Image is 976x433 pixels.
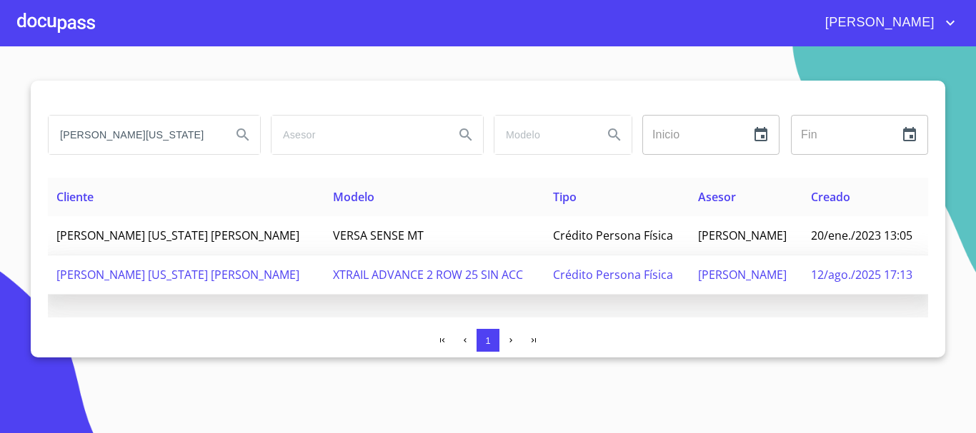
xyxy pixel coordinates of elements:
span: Modelo [333,189,374,205]
span: XTRAIL ADVANCE 2 ROW 25 SIN ACC [333,267,523,282]
button: Search [449,118,483,152]
button: Search [226,118,260,152]
span: Crédito Persona Física [553,228,673,243]
button: 1 [477,329,499,352]
span: VERSA SENSE MT [333,228,424,243]
input: search [49,116,220,154]
span: 1 [485,335,490,346]
span: [PERSON_NAME] [US_STATE] [PERSON_NAME] [56,228,299,243]
span: [PERSON_NAME] [815,11,942,34]
span: [PERSON_NAME] [US_STATE] [PERSON_NAME] [56,267,299,282]
button: account of current user [815,11,959,34]
span: [PERSON_NAME] [698,267,787,282]
span: 20/ene./2023 13:05 [811,228,912,243]
span: Tipo [553,189,577,205]
input: search [494,116,592,154]
span: Crédito Persona Física [553,267,673,282]
span: Creado [811,189,850,205]
span: Cliente [56,189,94,205]
span: [PERSON_NAME] [698,228,787,243]
span: Asesor [698,189,736,205]
span: 12/ago./2025 17:13 [811,267,912,282]
button: Search [597,118,632,152]
input: search [272,116,443,154]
